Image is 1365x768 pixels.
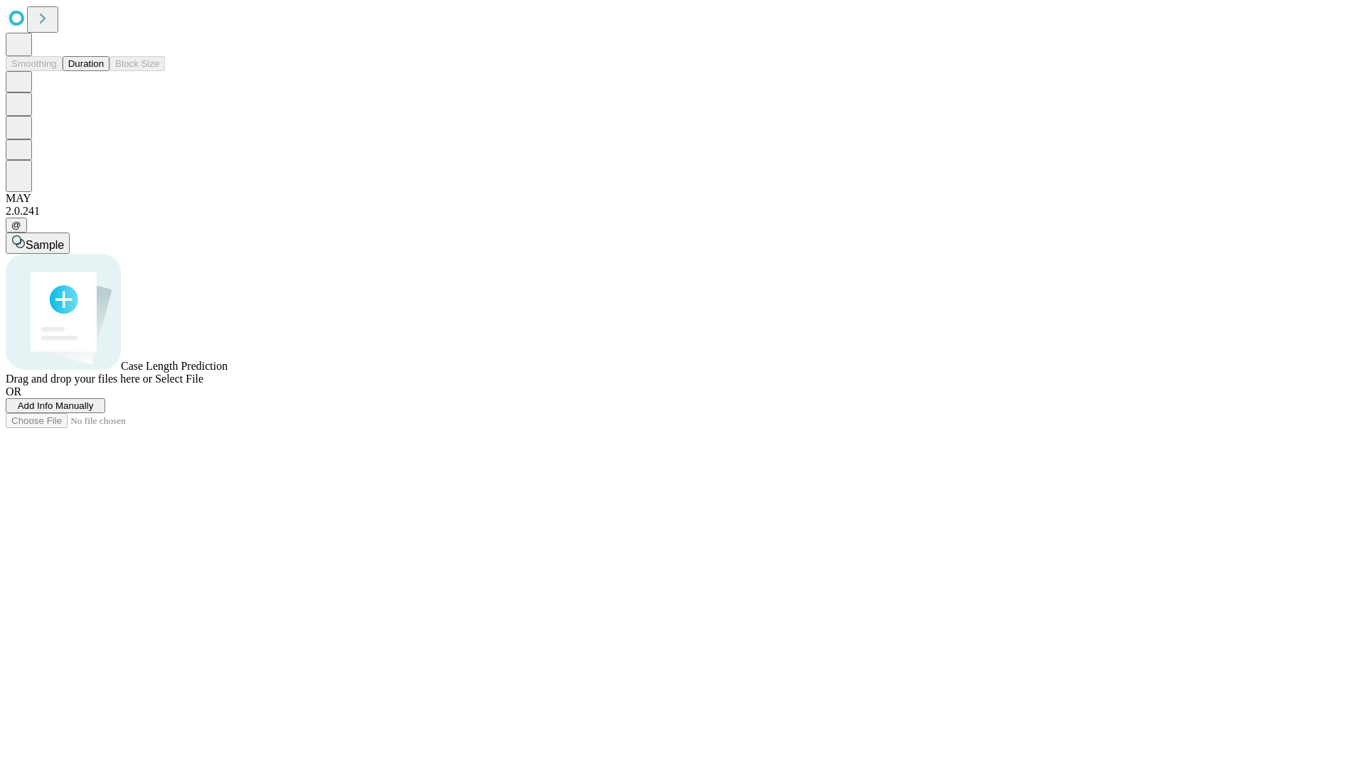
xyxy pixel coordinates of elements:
[6,373,152,385] span: Drag and drop your files here or
[109,56,165,71] button: Block Size
[6,192,1359,205] div: MAY
[26,239,64,251] span: Sample
[6,233,70,254] button: Sample
[6,205,1359,218] div: 2.0.241
[11,220,21,230] span: @
[63,56,109,71] button: Duration
[6,218,27,233] button: @
[6,398,105,413] button: Add Info Manually
[6,56,63,71] button: Smoothing
[18,400,94,411] span: Add Info Manually
[6,385,21,398] span: OR
[155,373,203,385] span: Select File
[121,360,227,372] span: Case Length Prediction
